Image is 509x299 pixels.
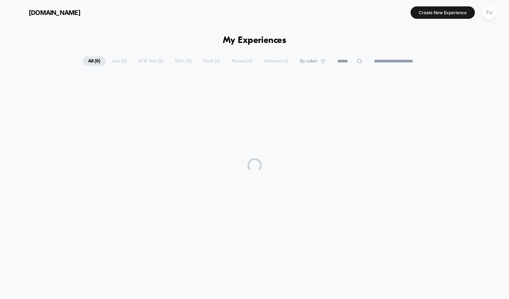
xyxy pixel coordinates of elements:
[29,9,80,16] span: [DOMAIN_NAME]
[480,5,498,20] button: FU
[300,59,317,64] span: By Label
[411,6,475,19] button: Create New Experience
[11,7,82,18] button: [DOMAIN_NAME]
[223,35,286,46] h1: My Experiences
[482,6,496,20] div: FU
[83,56,106,66] span: All ( 0 )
